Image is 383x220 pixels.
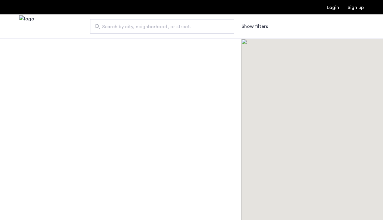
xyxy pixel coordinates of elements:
[327,5,339,10] a: Login
[102,23,217,30] span: Search by city, neighborhood, or street.
[19,15,34,38] img: logo
[19,15,34,38] a: Cazamio Logo
[348,5,364,10] a: Registration
[90,19,234,34] input: Apartment Search
[242,23,268,30] button: Show or hide filters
